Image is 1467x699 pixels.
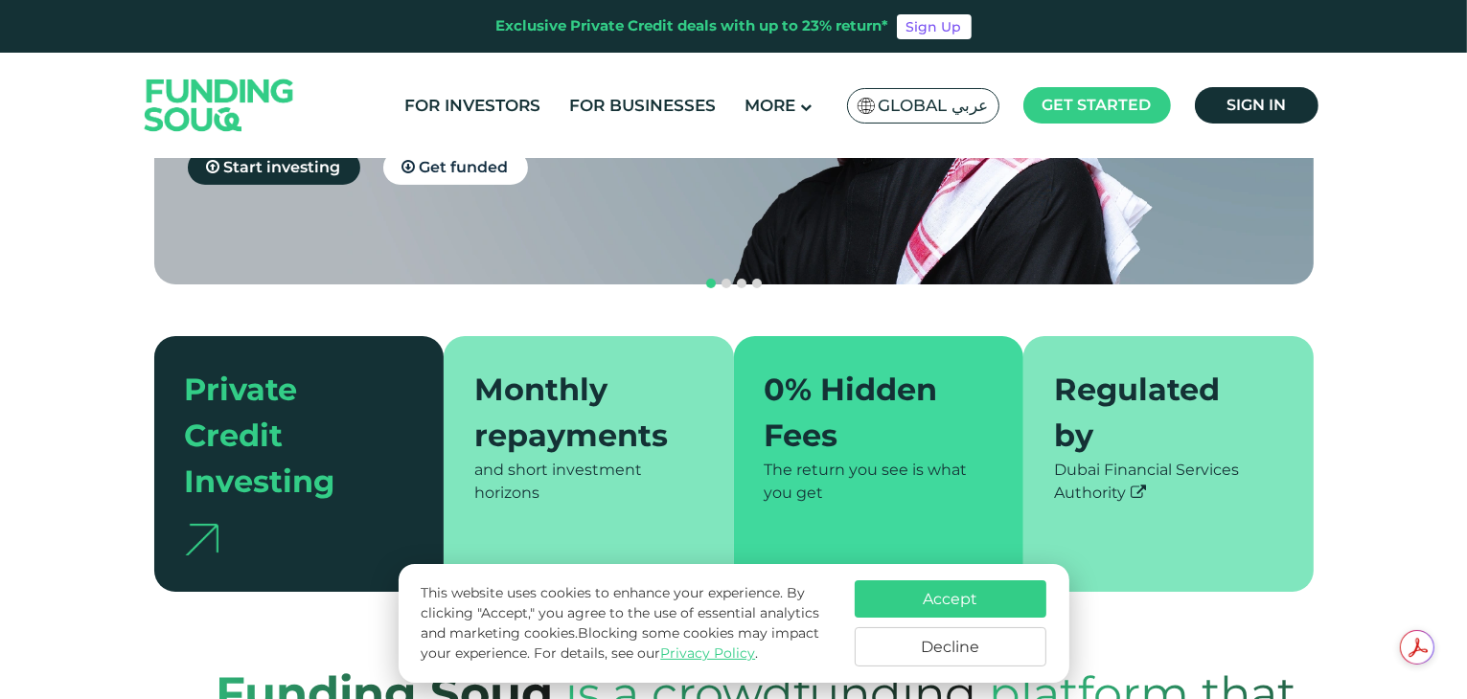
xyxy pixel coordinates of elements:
[224,158,341,176] span: Start investing
[765,459,994,505] div: The return you see is what you get
[564,90,721,122] a: For Businesses
[185,524,218,555] img: arrow
[749,276,765,291] button: navigation
[745,96,795,115] span: More
[383,150,528,185] a: Get funded
[703,276,719,291] button: navigation
[421,583,835,664] p: This website uses cookies to enhance your experience. By clicking "Accept," you agree to the use ...
[1043,96,1152,114] span: Get started
[855,580,1046,618] button: Accept
[855,627,1046,666] button: Decline
[719,276,734,291] button: navigation
[734,276,749,291] button: navigation
[765,367,971,459] div: 0% Hidden Fees
[474,459,703,505] div: and short investment horizons
[420,158,509,176] span: Get funded
[474,367,680,459] div: Monthly repayments
[1054,367,1260,459] div: Regulated by
[1195,87,1318,124] a: Sign in
[185,367,391,505] div: Private Credit Investing
[660,644,755,662] a: Privacy Policy
[534,644,758,662] span: For details, see our .
[1226,96,1286,114] span: Sign in
[421,624,819,662] span: Blocking some cookies may impact your experience.
[400,90,545,122] a: For Investors
[879,95,989,117] span: Global عربي
[858,98,875,114] img: SA Flag
[126,56,313,153] img: Logo
[496,15,889,37] div: Exclusive Private Credit deals with up to 23% return*
[897,14,972,39] a: Sign Up
[188,150,360,185] a: Start investing
[1054,459,1283,505] div: Dubai Financial Services Authority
